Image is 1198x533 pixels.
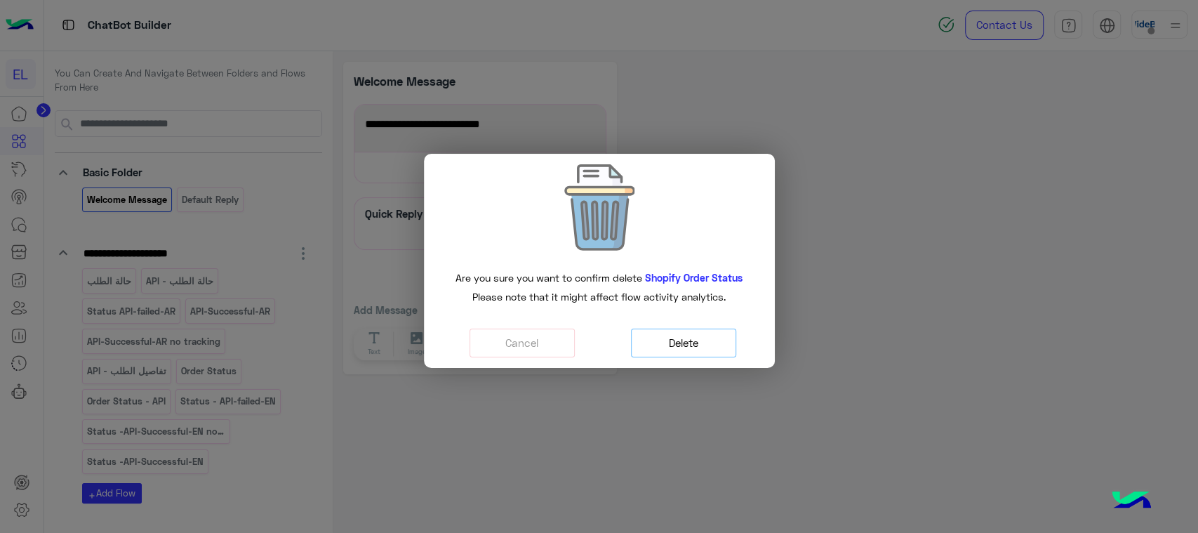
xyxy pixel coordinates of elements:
img: hulul-logo.png [1107,477,1156,526]
span: Please note that it might affect flow activity analytics. [472,291,726,303]
span: Are you sure you want to confirm delete [455,270,642,285]
button: Delete [631,329,736,357]
button: Cancel [470,329,575,357]
span: Shopify Order Status [645,270,743,285]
